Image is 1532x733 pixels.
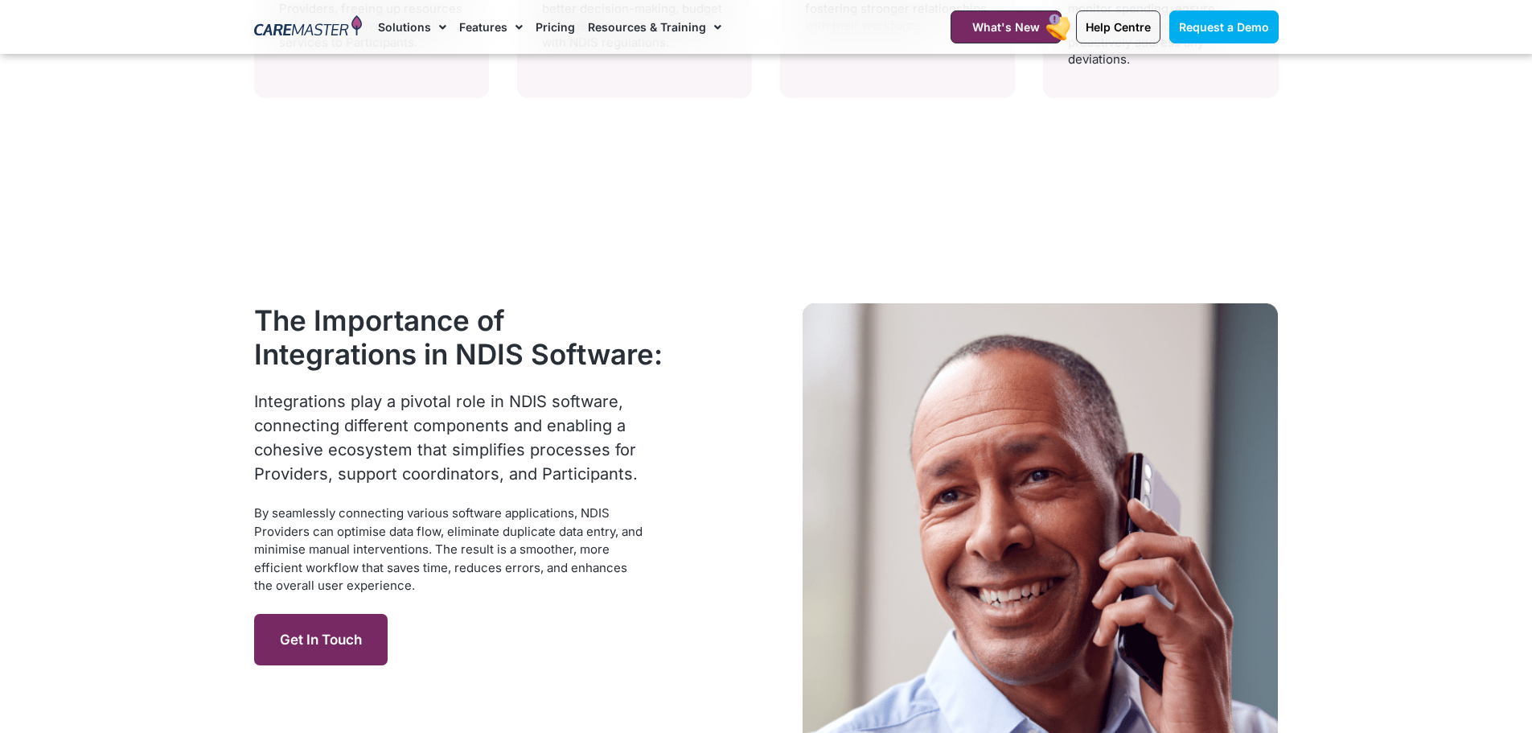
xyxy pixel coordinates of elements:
[254,614,388,665] a: Get in Touch
[254,303,667,371] h2: The Importance of Integrations in NDIS Software:
[951,10,1062,43] a: What's New
[254,389,647,486] div: Integrations play a pivotal role in NDIS software, connecting different components and enabling a...
[280,632,362,648] span: Get in Touch
[1076,10,1160,43] a: Help Centre
[972,20,1040,34] span: What's New
[1179,20,1269,34] span: Request a Demo
[254,15,363,39] img: CareMaster Logo
[1086,20,1151,34] span: Help Centre
[1169,10,1279,43] a: Request a Demo
[254,504,647,595] div: By seamlessly connecting various software applications, NDIS Providers can optimise data flow, el...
